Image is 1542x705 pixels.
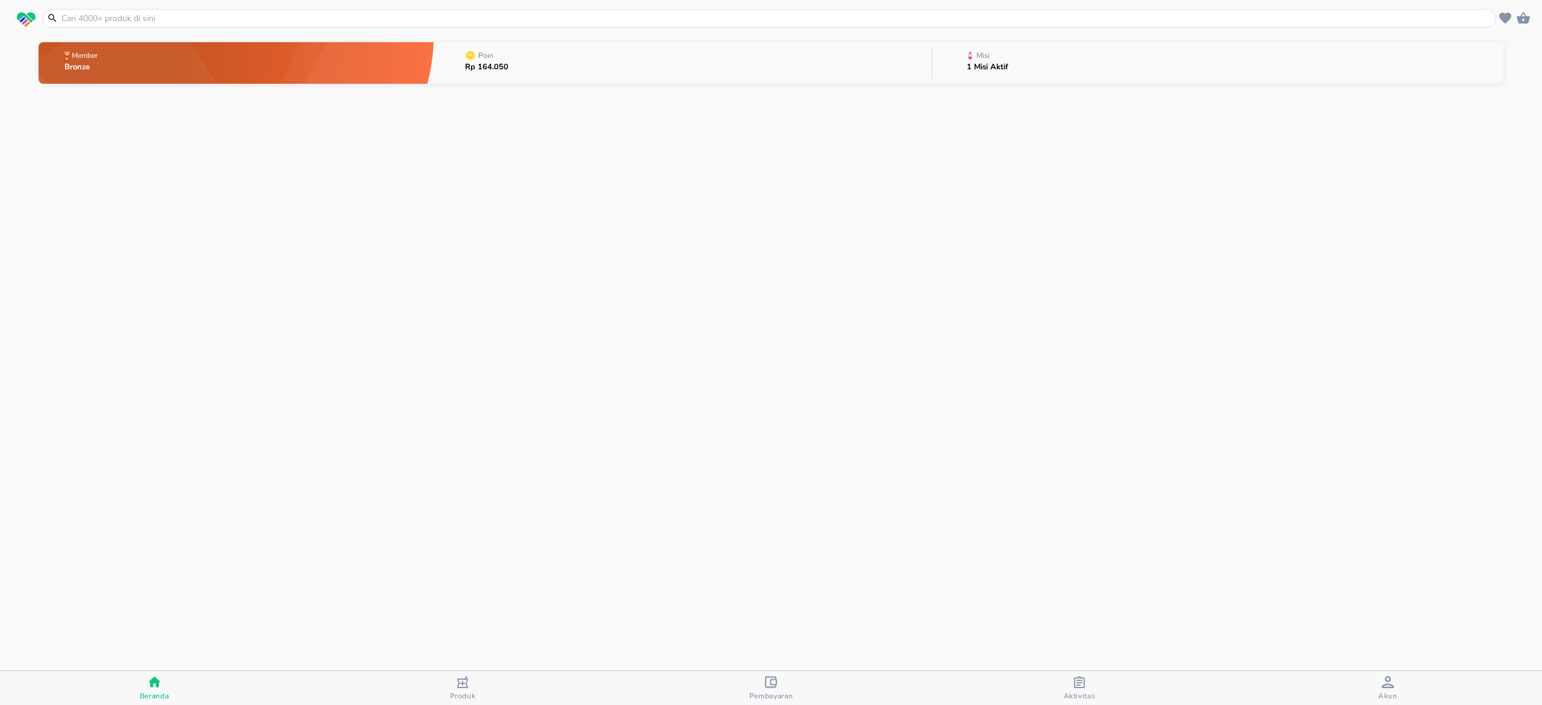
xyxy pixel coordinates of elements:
img: logo_swiperx_s.bd005f3b.svg [17,12,36,28]
button: PoinRp 164.050 [434,39,932,87]
p: Bronze [64,63,100,71]
span: Produk [450,691,476,701]
button: Produk [308,671,617,705]
p: 1 Misi Aktif [967,63,1008,71]
p: Member [72,52,98,59]
p: Poin [478,52,493,59]
span: Beranda [140,691,169,701]
input: Cari 4000+ produk di sini [60,12,1493,25]
button: MemberBronze [39,39,434,87]
span: Aktivitas [1064,691,1096,701]
button: Aktivitas [925,671,1234,705]
span: Akun [1378,691,1397,701]
span: Pembayaran [749,691,793,701]
button: Akun [1234,671,1542,705]
p: Misi [976,52,990,59]
p: Rp 164.050 [465,63,508,71]
button: Pembayaran [617,671,925,705]
button: Misi1 Misi Aktif [932,39,1503,87]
